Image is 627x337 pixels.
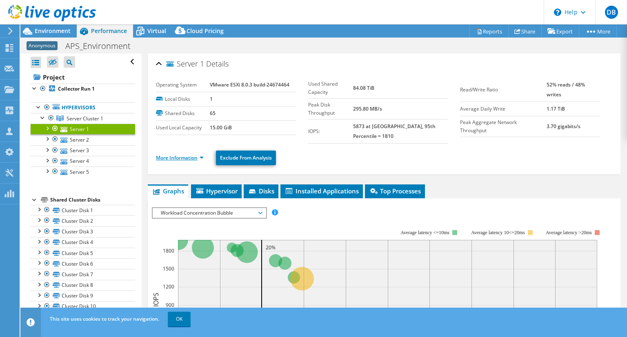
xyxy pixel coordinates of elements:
a: Share [508,25,542,38]
text: 1500 [163,265,174,272]
tspan: Average latency 10<=20ms [471,230,525,235]
span: Hypervisor [195,187,238,195]
span: Details [206,59,229,69]
span: This site uses cookies to track your navigation. [50,315,159,322]
a: Server 1 [31,124,135,134]
a: Server 4 [31,156,135,166]
label: Used Shared Capacity [308,80,353,96]
a: Project [31,71,135,84]
b: 1 [210,95,213,102]
label: Local Disks [156,95,210,103]
a: Cluster Disk 1 [31,205,135,215]
label: IOPS: [308,127,353,135]
text: 900 [166,302,174,308]
a: Hypervisors [31,102,135,113]
label: Used Local Capacity [156,124,210,132]
b: 52% reads / 48% writes [547,81,585,98]
label: Read/Write Ratio [460,86,547,94]
a: Cluster Disk 5 [31,248,135,258]
label: Shared Disks [156,109,210,118]
a: Server Cluster 1 [31,113,135,124]
b: 1.17 TiB [547,105,565,112]
b: 3.70 gigabits/s [547,123,580,130]
b: 65 [210,110,216,117]
label: Peak Aggregate Network Throughput [460,118,547,135]
span: Server 1 [167,60,204,68]
span: Performance [91,27,127,35]
label: Average Daily Write [460,105,547,113]
b: 295.80 MB/s [353,105,382,112]
span: Installed Applications [285,187,359,195]
a: More Information [156,154,204,161]
text: 1200 [163,283,174,290]
span: Disks [248,187,274,195]
a: Reports [469,25,509,38]
span: Graphs [152,187,184,195]
a: OK [168,312,191,326]
span: Anonymous [27,41,58,50]
span: Cloud Pricing [187,27,224,35]
a: Cluster Disk 2 [31,215,135,226]
b: Collector Run 1 [58,85,95,92]
a: Server 5 [31,166,135,177]
label: Operating System [156,81,210,89]
b: 15.00 GiB [210,124,232,131]
svg: \n [554,9,561,16]
text: IOPS [151,292,160,306]
a: Export [541,25,579,38]
a: Cluster Disk 6 [31,258,135,269]
a: Cluster Disk 3 [31,226,135,237]
b: VMware ESXi 8.0.3 build-24674464 [210,81,289,88]
a: Cluster Disk 8 [31,280,135,290]
div: Shared Cluster Disks [50,195,135,205]
span: Virtual [147,27,166,35]
span: Workload Concentration Bubble [157,208,262,218]
a: Collector Run 1 [31,84,135,94]
span: Top Processes [369,187,421,195]
text: Average latency >20ms [546,230,592,235]
a: Server 2 [31,134,135,145]
b: 5873 at [GEOGRAPHIC_DATA], 95th Percentile = 1810 [353,123,436,140]
a: Server 3 [31,145,135,156]
a: Cluster Disk 7 [31,269,135,279]
span: Server Cluster 1 [67,115,103,122]
a: Cluster Disk 4 [31,237,135,248]
label: Peak Disk Throughput [308,101,353,117]
span: DB [605,6,618,19]
a: Cluster Disk 9 [31,290,135,301]
tspan: Average latency <=10ms [400,230,449,235]
text: 1800 [163,247,174,254]
h1: APS_Environment [62,42,143,51]
a: More [579,25,617,38]
b: 84.08 TiB [353,84,374,91]
a: Cluster Disk 10 [31,301,135,312]
a: Exclude From Analysis [216,151,276,165]
text: 20% [266,244,276,251]
span: Environment [35,27,71,35]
